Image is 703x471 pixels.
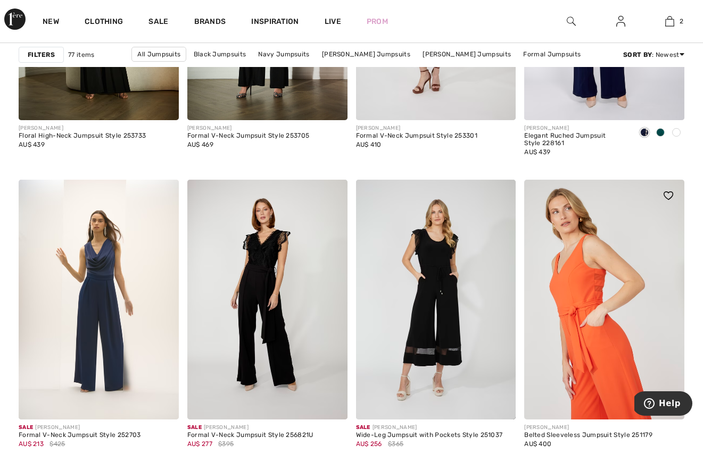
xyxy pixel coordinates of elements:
span: AU$ 439 [524,148,550,156]
img: Formal V-Neck Jumpsuit Style 256821U. Black [187,180,348,419]
span: Sale [19,424,33,431]
span: 77 items [68,50,94,60]
span: AU$ 400 [524,440,551,448]
div: Wide-Leg Jumpsuit with Pockets Style 251037 [356,432,503,439]
div: Formal V-Neck Jumpsuit Style 252703 [19,432,141,439]
div: [PERSON_NAME] [187,424,313,432]
a: All Jumpsuits [131,47,186,62]
span: AU$ 256 [356,440,382,448]
a: Belted Sleeveless Jumpsuit Style 251179. Orange [524,180,684,419]
span: Sale [187,424,202,431]
a: Clothing [85,17,123,28]
div: [PERSON_NAME] [19,124,146,132]
div: [PERSON_NAME] [187,124,310,132]
strong: Filters [28,50,55,60]
div: [PERSON_NAME] [19,424,141,432]
div: Formal V-Neck Jumpsuit Style 253705 [187,132,310,140]
a: Prom [367,16,388,27]
strong: Sort By [623,51,652,58]
a: Navy Jumpsuits [253,47,315,61]
img: My Info [616,15,625,28]
div: [PERSON_NAME] [356,424,503,432]
span: AU$ 439 [19,141,45,148]
span: $395 [218,439,234,449]
span: AU$ 469 [187,141,213,148]
img: Formal V-Neck Jumpsuit Style 252703. Midnight Blue [19,180,179,419]
div: Midnight [636,124,652,142]
div: Imperial Blue [668,124,684,142]
div: Spruce [652,124,668,142]
a: Brands [194,17,226,28]
span: AU$ 213 [19,440,44,448]
div: Formal V-Neck Jumpsuit Style 256821U [187,432,313,439]
a: 2 [646,15,694,28]
a: Solid Jumpsuits [339,62,400,75]
div: [PERSON_NAME] [524,424,652,432]
div: Belted Sleeveless Jumpsuit Style 251179 [524,432,652,439]
a: Live [325,16,341,27]
span: $425 [49,439,65,449]
span: AU$ 410 [356,141,382,148]
div: Formal V-Neck Jumpsuit Style 253301 [356,132,478,140]
div: Floral High-Neck Jumpsuit Style 253733 [19,132,146,140]
a: [PERSON_NAME] Jumpsuits [317,47,416,61]
a: Sign In [608,15,634,28]
span: AU$ 277 [187,440,212,448]
iframe: Opens a widget where you can find more information [634,391,692,418]
span: $365 [388,439,403,449]
span: Inspiration [251,17,299,28]
div: [PERSON_NAME] [356,124,478,132]
a: Black Jumpsuits [188,47,252,61]
div: Elegant Ruched Jumpsuit Style 228161 [524,132,628,147]
img: My Bag [665,15,674,28]
img: Wide-Leg Jumpsuit with Pockets Style 251037. Black [356,180,516,419]
a: Sale [148,17,168,28]
span: 2 [680,16,683,26]
a: [PERSON_NAME] Jumpsuits [417,47,516,61]
a: Evening Jumpsuits [267,62,337,75]
a: Formal Jumpsuits [518,47,586,61]
img: search the website [567,15,576,28]
a: New [43,17,59,28]
img: heart_black_full.svg [664,191,673,200]
img: 1ère Avenue [4,9,26,30]
div: [PERSON_NAME] [524,124,628,132]
a: Long Sleeve [402,62,451,75]
div: : Newest [623,50,684,60]
span: Sale [356,424,370,431]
